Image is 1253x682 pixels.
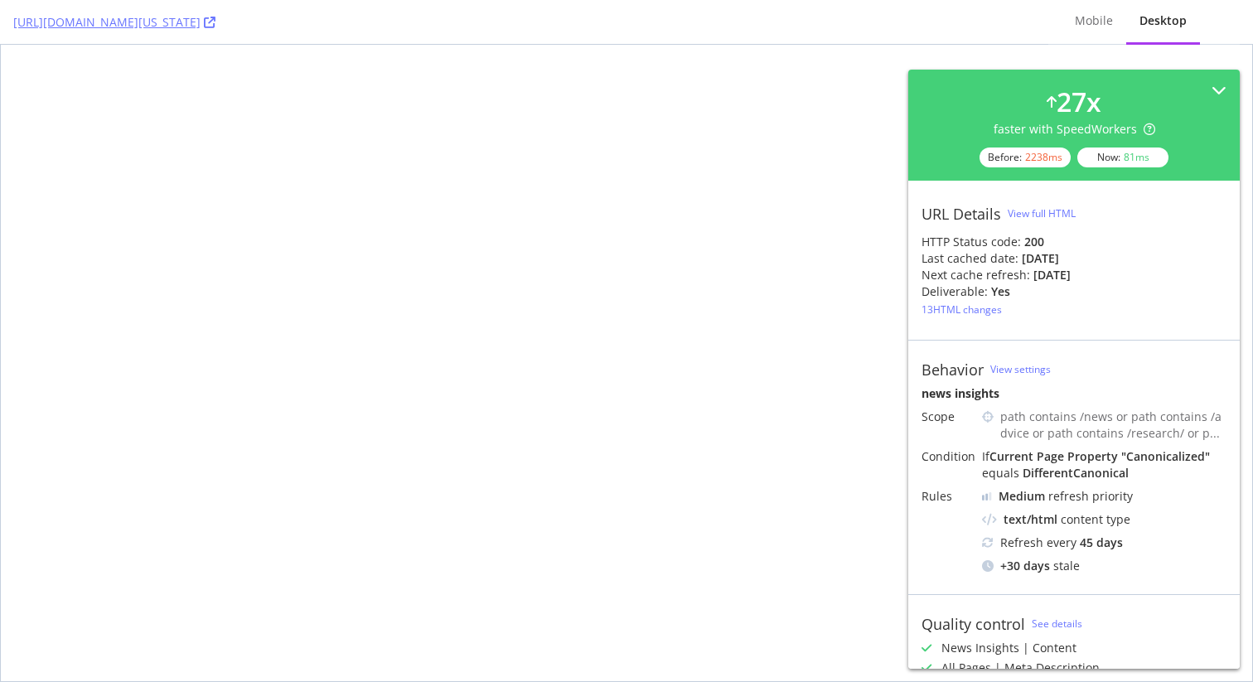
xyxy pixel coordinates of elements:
div: Deliverable: [922,283,988,300]
div: stale [982,558,1226,574]
div: content type [982,511,1226,528]
div: Refresh every [982,534,1226,551]
strong: 200 [1024,234,1044,249]
img: j32suk7ufU7viAAAAAElFTkSuQmCC [982,492,992,501]
div: Mobile [1075,12,1113,29]
div: text/html [1004,511,1057,528]
div: news insights [922,385,1226,402]
div: faster with SpeedWorkers [994,121,1155,138]
div: Current Page Property [989,448,1118,464]
div: Before: [980,148,1071,167]
div: Behavior [922,360,984,379]
div: Medium [999,488,1045,505]
div: Quality control [922,615,1025,633]
div: [DATE] [1022,250,1059,267]
div: " Canonicalized " [1121,448,1210,464]
div: Scope [922,409,975,425]
div: 45 days [1080,534,1123,551]
div: Last cached date: [922,250,1018,267]
div: If [982,448,1226,481]
div: + 30 days [1000,558,1050,574]
div: Now: [1077,148,1168,167]
div: refresh priority [999,488,1133,505]
button: 13HTML changes [922,300,1002,320]
div: [DATE] [1033,267,1071,283]
div: Condition [922,448,975,465]
div: View full HTML [1008,206,1076,220]
a: View settings [990,362,1051,376]
div: 13 HTML changes [922,302,1002,317]
div: HTTP Status code: [922,234,1226,250]
div: All Pages | Meta Description [941,660,1100,676]
div: 81 ms [1124,150,1149,164]
span: ... [1210,425,1220,441]
a: See details [1032,617,1082,631]
div: URL Details [922,205,1001,223]
div: path contains /news or path contains /advice or path contains /research/ or p [1000,409,1226,442]
div: Rules [922,488,975,505]
div: 27 x [1057,83,1101,121]
div: 2238 ms [1025,150,1062,164]
div: Desktop [1139,12,1187,29]
div: News Insights | Content [941,640,1076,656]
div: equals [982,465,1019,481]
div: Next cache refresh: [922,267,1030,283]
button: View full HTML [1008,201,1076,227]
div: DifferentCanonical [1023,465,1129,481]
div: Yes [991,283,1010,300]
a: [URL][DOMAIN_NAME][US_STATE] [13,14,215,31]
